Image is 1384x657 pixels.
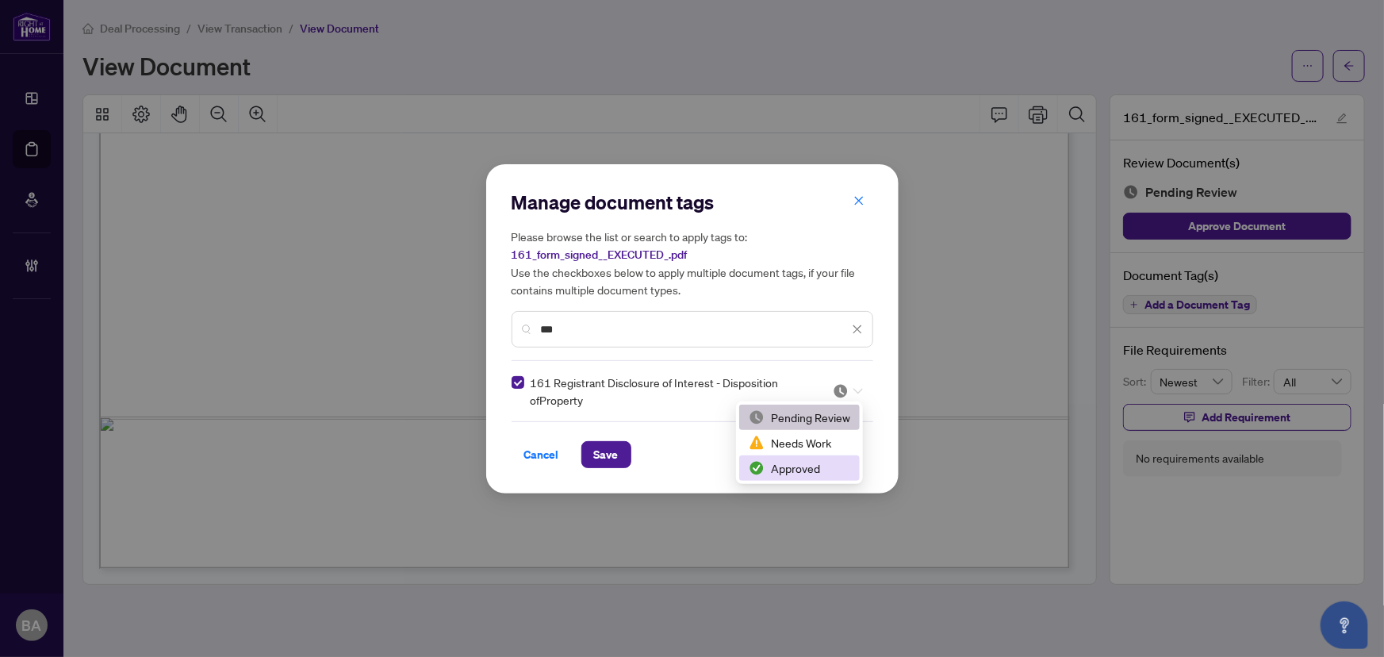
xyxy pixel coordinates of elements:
div: Approved [739,455,860,481]
h5: Please browse the list or search to apply tags to: Use the checkboxes below to apply multiple doc... [512,228,873,298]
div: Approved [749,459,850,477]
div: Pending Review [749,409,850,426]
button: Cancel [512,441,572,468]
span: close [852,324,863,335]
img: status [833,383,849,399]
span: 161_form_signed__EXECUTED_.pdf [512,248,688,262]
span: Save [594,442,619,467]
div: Needs Work [739,430,860,455]
div: Pending Review [739,405,860,430]
span: close [853,195,865,206]
span: 161 Registrant Disclosure of Interest - Disposition ofProperty [531,374,814,409]
button: Open asap [1321,601,1368,649]
img: status [749,435,765,451]
img: status [749,460,765,476]
button: Save [581,441,631,468]
span: Cancel [524,442,559,467]
h2: Manage document tags [512,190,873,215]
div: Needs Work [749,434,850,451]
span: Pending Review [833,383,863,399]
img: status [749,409,765,425]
